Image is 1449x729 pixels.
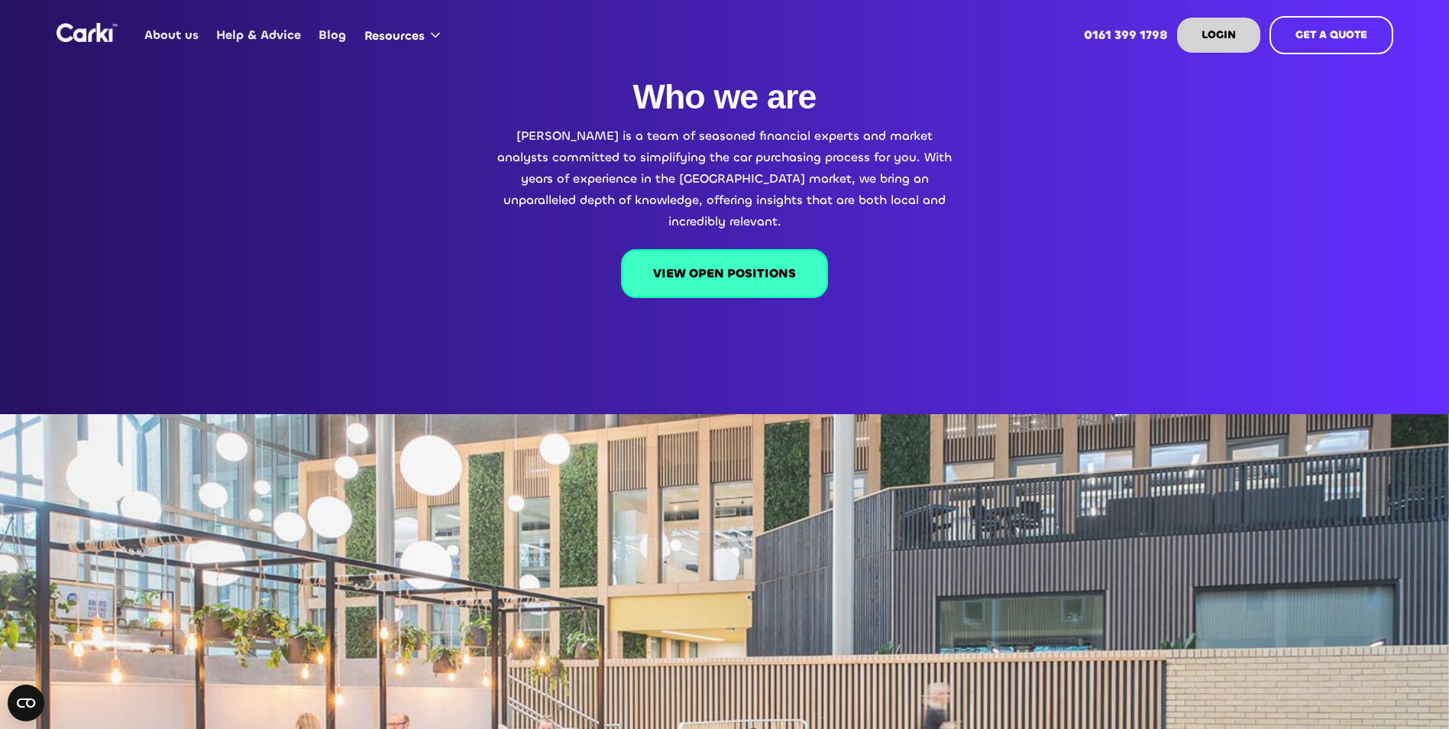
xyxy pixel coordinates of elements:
div: Resources [364,28,425,44]
div: Resources [355,6,455,64]
button: Open CMP widget [8,685,44,721]
img: Logo [57,23,118,42]
p: [PERSON_NAME] is a team of seasoned financial experts and market analysts committed to simplifyin... [496,125,954,232]
a: GET A QUOTE [1269,16,1393,54]
a: Help & Advice [208,5,310,65]
strong: GET A QUOTE [1295,28,1367,42]
strong: 0161 399 1798 [1084,27,1168,43]
h1: Who we are [633,76,817,118]
strong: LOGIN [1202,28,1236,42]
a: LOGIN [1177,18,1260,53]
a: About us [136,5,208,65]
a: 0161 399 1798 [1075,5,1176,65]
a: home [57,23,118,42]
a: Blog [310,5,355,65]
a: VIEW OPEN POSITIONS [621,249,828,298]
